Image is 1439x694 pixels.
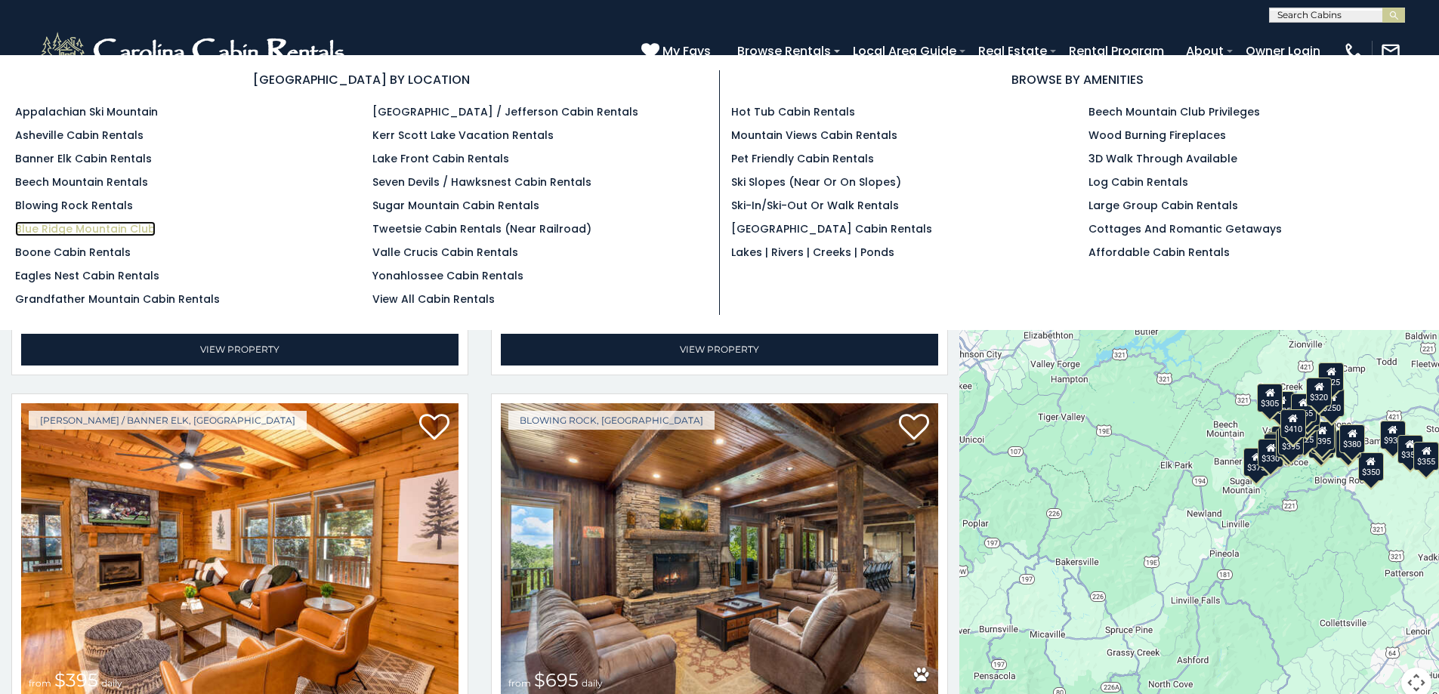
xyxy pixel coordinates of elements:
[29,411,307,430] a: [PERSON_NAME] / Banner Elk, [GEOGRAPHIC_DATA]
[15,221,156,236] a: Blue Ridge Mountain Club
[21,334,459,365] a: View Property
[1280,409,1306,438] div: $410
[731,104,855,119] a: Hot Tub Cabin Rentals
[372,104,638,119] a: [GEOGRAPHIC_DATA] / Jefferson Cabin Rentals
[1258,383,1283,412] div: $305
[1380,41,1401,62] img: mail-regular-white.png
[641,42,715,61] a: My Favs
[534,669,579,691] span: $695
[1380,420,1406,449] div: $930
[731,221,932,236] a: [GEOGRAPHIC_DATA] Cabin Rentals
[15,104,158,119] a: Appalachian Ski Mountain
[1258,439,1284,467] div: $330
[15,70,708,89] h3: [GEOGRAPHIC_DATA] BY LOCATION
[15,174,148,190] a: Beech Mountain Rentals
[15,128,144,143] a: Asheville Cabin Rentals
[101,677,122,689] span: daily
[1178,38,1231,64] a: About
[508,677,531,689] span: from
[15,198,133,213] a: Blowing Rock Rentals
[419,412,449,444] a: Add to favorites
[1295,397,1320,426] div: $349
[15,268,159,283] a: Eagles Nest Cabin Rentals
[899,412,929,444] a: Add to favorites
[1278,426,1304,455] div: $395
[1089,174,1188,190] a: Log Cabin Rentals
[15,291,220,307] a: Grandfather Mountain Cabin Rentals
[1089,128,1226,143] a: Wood Burning Fireplaces
[662,42,711,60] span: My Favs
[731,245,894,260] a: Lakes | Rivers | Creeks | Ponds
[15,151,152,166] a: Banner Elk Cabin Rentals
[971,38,1055,64] a: Real Estate
[372,221,591,236] a: Tweetsie Cabin Rentals (Near Railroad)
[731,151,874,166] a: Pet Friendly Cabin Rentals
[372,174,591,190] a: Seven Devils / Hawksnest Cabin Rentals
[731,174,901,190] a: Ski Slopes (Near or On Slopes)
[1061,38,1172,64] a: Rental Program
[15,245,131,260] a: Boone Cabin Rentals
[372,151,509,166] a: Lake Front Cabin Rentals
[1397,434,1423,463] div: $355
[372,198,539,213] a: Sugar Mountain Cabin Rentals
[1244,448,1270,477] div: $375
[372,291,495,307] a: View All Cabin Rentals
[1310,421,1336,449] div: $395
[1277,428,1302,457] div: $485
[38,29,351,74] img: White-1-2.png
[730,38,838,64] a: Browse Rentals
[29,677,51,689] span: from
[731,70,1425,89] h3: BROWSE BY AMENITIES
[1343,41,1364,62] img: phone-regular-white.png
[1339,424,1365,452] div: $380
[1358,452,1384,480] div: $350
[501,334,938,365] a: View Property
[1336,429,1362,458] div: $695
[372,245,518,260] a: Valle Crucis Cabin Rentals
[508,411,715,430] a: Blowing Rock, [GEOGRAPHIC_DATA]
[1238,38,1328,64] a: Owner Login
[1089,245,1230,260] a: Affordable Cabin Rentals
[1089,221,1282,236] a: Cottages and Romantic Getaways
[731,198,899,213] a: Ski-in/Ski-Out or Walk Rentals
[372,268,523,283] a: Yonahlossee Cabin Rentals
[1311,424,1337,453] div: $675
[1295,402,1320,430] div: $210
[582,677,603,689] span: daily
[1308,429,1334,458] div: $315
[1291,393,1317,422] div: $565
[54,669,98,691] span: $395
[372,128,554,143] a: Kerr Scott Lake Vacation Rentals
[731,128,897,143] a: Mountain Views Cabin Rentals
[1089,104,1260,119] a: Beech Mountain Club Privileges
[845,38,964,64] a: Local Area Guide
[1089,151,1237,166] a: 3D Walk Through Available
[1307,377,1332,406] div: $320
[1320,388,1345,417] div: $250
[1319,362,1345,390] div: $525
[1292,420,1318,449] div: $225
[1089,198,1238,213] a: Large Group Cabin Rentals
